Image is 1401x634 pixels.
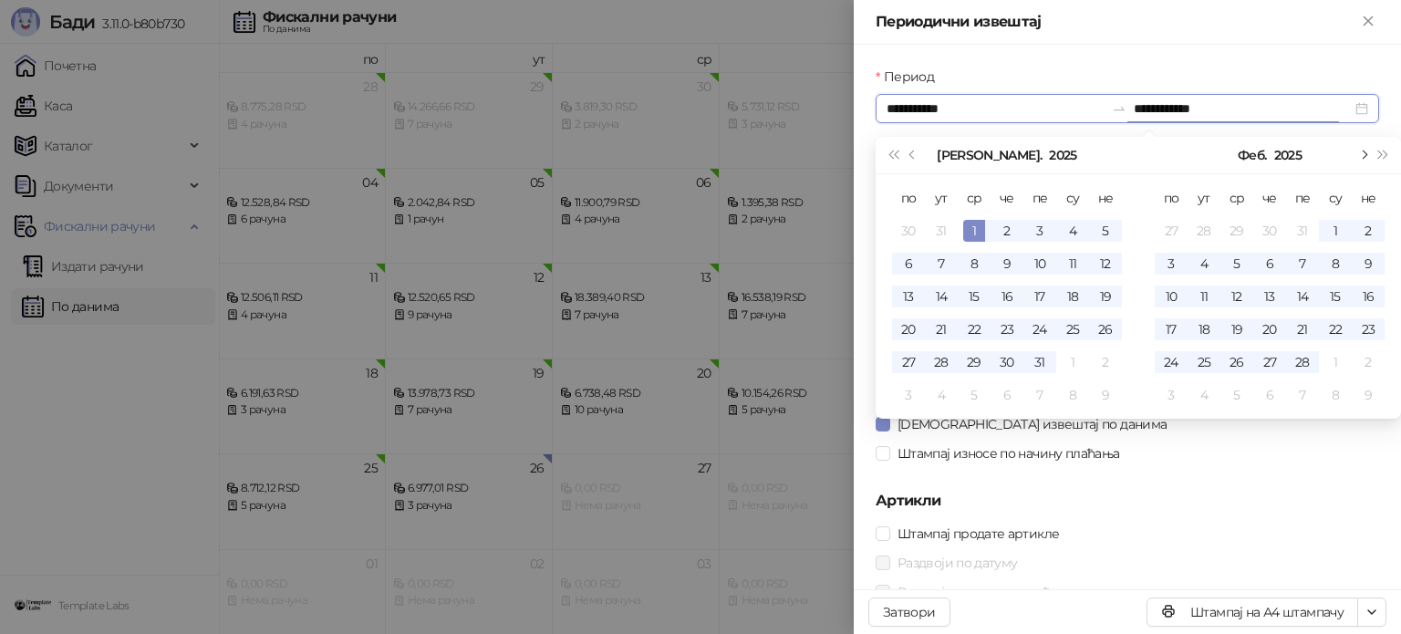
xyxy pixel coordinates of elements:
div: 18 [1193,318,1215,340]
td: 2025-01-14 [925,280,958,313]
td: 2025-01-30 [991,346,1023,379]
div: 20 [898,318,919,340]
label: Период [876,67,945,87]
td: 2025-03-03 [1155,379,1188,411]
div: 2 [1357,220,1379,242]
td: 2025-02-16 [1352,280,1385,313]
td: 2025-02-08 [1056,379,1089,411]
td: 2025-02-09 [1352,247,1385,280]
td: 2025-02-06 [991,379,1023,411]
td: 2025-01-22 [958,313,991,346]
span: Раздвоји по датуму [890,553,1024,573]
div: 5 [1226,253,1248,275]
div: 9 [1357,384,1379,406]
div: 14 [1292,286,1313,307]
div: 13 [898,286,919,307]
td: 2025-01-19 [1089,280,1122,313]
div: 18 [1062,286,1084,307]
td: 2025-01-09 [991,247,1023,280]
td: 2025-01-13 [892,280,925,313]
div: 6 [898,253,919,275]
td: 2025-02-28 [1286,346,1319,379]
td: 2025-02-25 [1188,346,1220,379]
div: 21 [930,318,952,340]
th: по [1155,182,1188,214]
div: 7 [1029,384,1051,406]
div: 6 [1259,384,1281,406]
div: 28 [1292,351,1313,373]
div: 30 [996,351,1018,373]
div: 30 [898,220,919,242]
div: 8 [1062,384,1084,406]
td: 2025-01-26 [1089,313,1122,346]
button: Затвори [868,598,950,627]
div: 7 [1292,253,1313,275]
td: 2025-01-05 [1089,214,1122,247]
div: 23 [996,318,1018,340]
div: 26 [1226,351,1248,373]
td: 2024-12-30 [892,214,925,247]
div: 1 [1062,351,1084,373]
button: Следећа година (Control + right) [1374,137,1394,173]
td: 2025-01-30 [1253,214,1286,247]
td: 2025-01-08 [958,247,991,280]
td: 2025-01-18 [1056,280,1089,313]
td: 2025-03-09 [1352,379,1385,411]
div: 31 [1292,220,1313,242]
td: 2025-02-07 [1286,247,1319,280]
td: 2025-02-13 [1253,280,1286,313]
div: 30 [1259,220,1281,242]
div: 25 [1062,318,1084,340]
span: Штампај продате артикле [890,524,1066,544]
button: Изабери годину [1274,137,1302,173]
td: 2025-01-31 [1286,214,1319,247]
div: 5 [963,384,985,406]
div: 4 [930,384,952,406]
td: 2025-01-28 [925,346,958,379]
div: 9 [1095,384,1116,406]
div: 23 [1357,318,1379,340]
td: 2025-02-20 [1253,313,1286,346]
div: 24 [1029,318,1051,340]
td: 2025-02-02 [1352,214,1385,247]
div: 16 [1357,286,1379,307]
th: ср [1220,182,1253,214]
div: 22 [1324,318,1346,340]
button: Изабери месец [1238,137,1266,173]
td: 2025-02-15 [1319,280,1352,313]
td: 2025-01-29 [958,346,991,379]
td: 2025-03-07 [1286,379,1319,411]
td: 2025-01-03 [1023,214,1056,247]
div: 20 [1259,318,1281,340]
td: 2025-02-03 [1155,247,1188,280]
div: 6 [1259,253,1281,275]
th: че [1253,182,1286,214]
td: 2025-02-23 [1352,313,1385,346]
th: су [1319,182,1352,214]
td: 2025-01-10 [1023,247,1056,280]
div: 6 [996,384,1018,406]
td: 2025-02-26 [1220,346,1253,379]
div: 31 [1029,351,1051,373]
td: 2025-01-02 [991,214,1023,247]
div: 1 [1324,220,1346,242]
button: Штампај на А4 штампачу [1147,598,1358,627]
td: 2025-01-31 [1023,346,1056,379]
div: 16 [996,286,1018,307]
td: 2025-01-21 [925,313,958,346]
th: пе [1286,182,1319,214]
div: 9 [1357,253,1379,275]
th: ут [925,182,958,214]
td: 2025-01-16 [991,280,1023,313]
div: 10 [1160,286,1182,307]
td: 2025-01-25 [1056,313,1089,346]
div: 3 [1029,220,1051,242]
button: Изабери месец [937,137,1042,173]
div: 15 [1324,286,1346,307]
td: 2025-02-04 [925,379,958,411]
div: 11 [1062,253,1084,275]
th: не [1352,182,1385,214]
td: 2025-02-05 [1220,247,1253,280]
div: 27 [898,351,919,373]
td: 2025-01-15 [958,280,991,313]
